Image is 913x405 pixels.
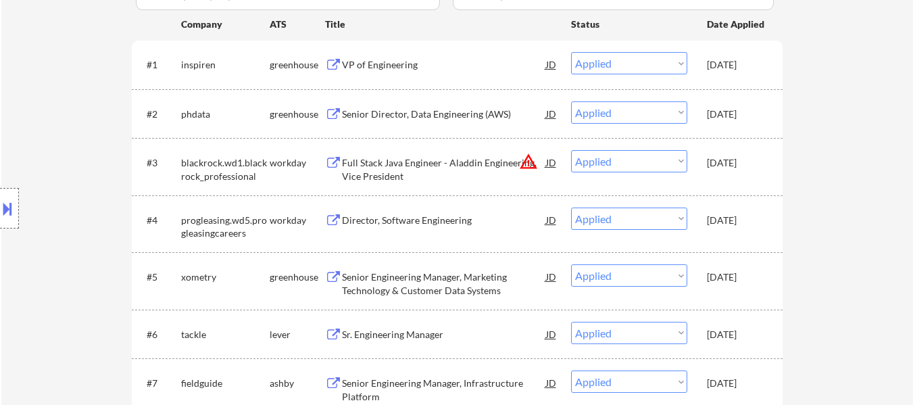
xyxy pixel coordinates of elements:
div: lever [270,328,325,341]
div: Senior Engineering Manager, Marketing Technology & Customer Data Systems [342,270,546,297]
div: #1 [147,58,170,72]
div: [DATE] [707,328,766,341]
div: Date Applied [707,18,766,31]
div: greenhouse [270,58,325,72]
div: JD [545,52,558,76]
div: Senior Director, Data Engineering (AWS) [342,108,546,121]
div: fieldguide [181,377,270,390]
div: Company [181,18,270,31]
div: inspiren [181,58,270,72]
div: [DATE] [707,377,766,390]
div: VP of Engineering [342,58,546,72]
div: Title [325,18,558,31]
div: [DATE] [707,108,766,121]
div: #7 [147,377,170,390]
div: JD [545,322,558,346]
div: [DATE] [707,156,766,170]
div: ATS [270,18,325,31]
div: JD [545,150,558,174]
div: JD [545,371,558,395]
div: [DATE] [707,270,766,284]
div: Sr. Engineering Manager [342,328,546,341]
div: [DATE] [707,214,766,227]
div: workday [270,214,325,227]
div: ashby [270,377,325,390]
div: JD [545,208,558,232]
div: workday [270,156,325,170]
div: Director, Software Engineering [342,214,546,227]
div: Senior Engineering Manager, Infrastructure Platform [342,377,546,403]
div: [DATE] [707,58,766,72]
div: #6 [147,328,170,341]
div: tackle [181,328,270,341]
div: Full Stack Java Engineer - Aladdin Engineering, Vice President [342,156,546,183]
div: JD [545,101,558,126]
button: warning_amber [519,152,538,171]
div: greenhouse [270,270,325,284]
div: Status [571,11,687,36]
div: JD [545,264,558,289]
div: greenhouse [270,108,325,121]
